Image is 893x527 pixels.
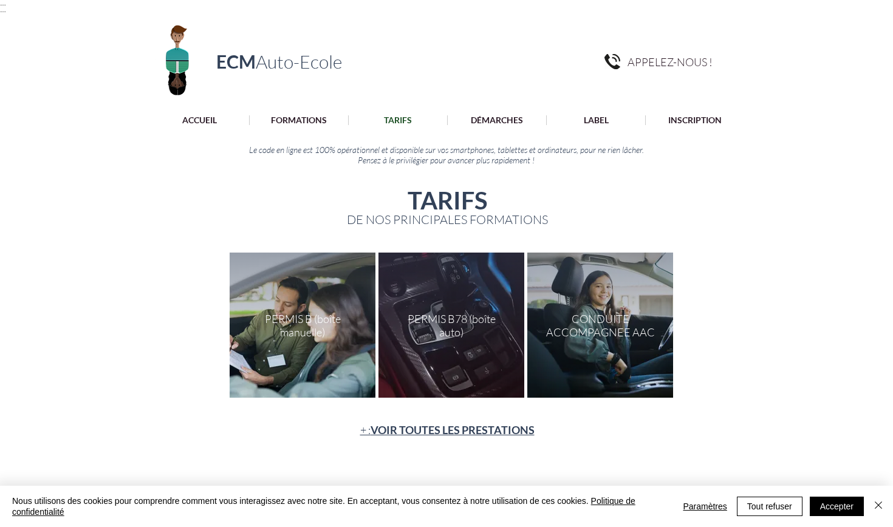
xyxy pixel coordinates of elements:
span: APPELEZ-NOUS ! [628,55,713,69]
nav: Site [149,115,745,126]
button: Fermer [871,495,886,517]
p: LABEL [578,115,615,125]
p: ACCUEIL [176,115,223,125]
p: DÉMARCHES [465,115,529,125]
span: Le code en ligne est 100% opérationnel et disponible sur vos smartphones, tablettes et ordinateur... [249,144,644,155]
button: Accepter [810,497,864,516]
button: Tout refuser [737,497,802,516]
a: ACCUEIL [149,115,249,125]
span: ECM [216,50,256,72]
p: TARIFS [378,115,418,125]
p: INSCRIPTION [662,115,728,125]
img: pngegg.png [604,54,620,69]
a: ECMAuto-Ecole [216,50,342,72]
a: LABEL [546,115,645,125]
img: Logo ECM en-tête.png [148,18,206,100]
iframe: Wix Chat [836,470,893,527]
span: Auto-Ecole [256,50,342,73]
span: Paramètres [683,497,727,515]
img: Fermer [871,498,886,512]
a: Politique de confidentialité [12,496,635,517]
span: Pensez à le privilégier pour avancer plus rapidement ! [358,155,535,165]
a: APPELEZ-NOUS ! [628,54,724,69]
a: TARIFS [348,115,447,125]
a: FORMATIONS [249,115,348,125]
p: FORMATIONS [265,115,333,125]
a: DÉMARCHES [447,115,546,125]
a: INSCRIPTION [645,115,744,125]
span: Nous utilisons des cookies pour comprendre comment vous interagissez avec notre site. En acceptan... [12,495,668,517]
